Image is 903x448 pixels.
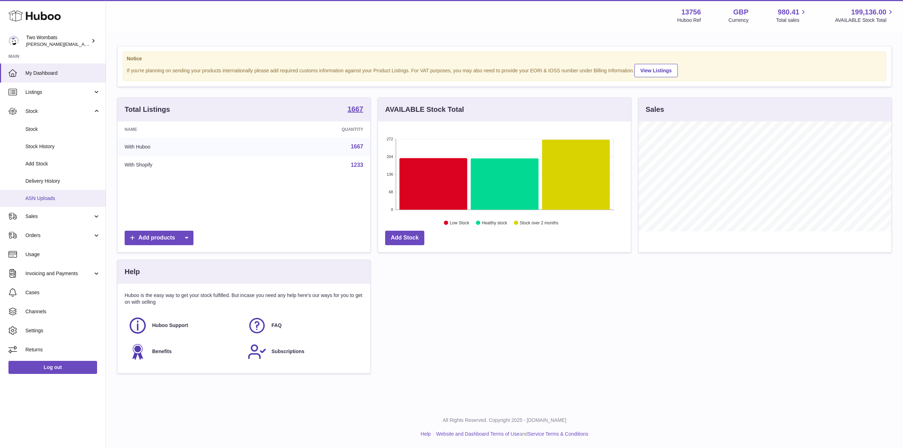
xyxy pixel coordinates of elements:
[348,105,364,114] a: 1667
[421,431,431,437] a: Help
[729,17,749,24] div: Currency
[118,138,254,156] td: With Huboo
[271,322,282,329] span: FAQ
[25,327,100,334] span: Settings
[247,316,360,335] a: FAQ
[8,361,97,374] a: Log out
[351,162,363,168] a: 1233
[681,7,701,17] strong: 13756
[125,231,193,245] a: Add products
[152,348,172,355] span: Benefits
[436,431,519,437] a: Website and Dashboard Terms of Use
[25,178,100,184] span: Delivery History
[634,64,678,77] a: View Listings
[450,220,470,225] text: Low Stock
[25,308,100,315] span: Channels
[26,34,90,48] div: Two Wombats
[25,143,100,150] span: Stock History
[271,348,304,355] span: Subscriptions
[391,207,393,212] text: 0
[528,431,588,437] a: Service Terms & Conditions
[118,156,254,174] td: With Shopify
[128,342,240,361] a: Benefits
[25,251,100,258] span: Usage
[385,231,424,245] a: Add Stock
[733,7,748,17] strong: GBP
[387,155,393,159] text: 204
[25,346,100,353] span: Returns
[776,17,807,24] span: Total sales
[25,70,100,77] span: My Dashboard
[776,7,807,24] a: 980.41 Total sales
[125,105,170,114] h3: Total Listings
[835,17,895,24] span: AVAILABLE Stock Total
[851,7,886,17] span: 199,136.00
[26,41,179,47] span: [PERSON_NAME][EMAIL_ADDRESS][PERSON_NAME][DOMAIN_NAME]
[25,289,100,296] span: Cases
[387,172,393,176] text: 136
[778,7,799,17] span: 980.41
[127,63,882,77] div: If you're planning on sending your products internationally please add required customs informati...
[125,267,140,277] h3: Help
[385,105,464,114] h3: AVAILABLE Stock Total
[387,137,393,141] text: 272
[433,431,588,437] li: and
[152,322,188,329] span: Huboo Support
[520,220,558,225] text: Stock over 2 months
[835,7,895,24] a: 199,136.00 AVAILABLE Stock Total
[127,55,882,62] strong: Notice
[25,232,93,239] span: Orders
[348,105,364,113] strong: 1667
[25,126,100,133] span: Stock
[677,17,701,24] div: Huboo Ref
[25,213,93,220] span: Sales
[25,195,100,202] span: ASN Uploads
[389,190,393,194] text: 68
[25,270,93,277] span: Invoicing and Payments
[482,220,508,225] text: Healthy stock
[8,36,19,46] img: philip.carroll@twowombats.com
[247,342,360,361] a: Subscriptions
[118,121,254,138] th: Name
[646,105,664,114] h3: Sales
[254,121,370,138] th: Quantity
[112,417,897,424] p: All Rights Reserved. Copyright 2025 - [DOMAIN_NAME]
[25,161,100,167] span: Add Stock
[351,144,363,150] a: 1667
[125,292,363,305] p: Huboo is the easy way to get your stock fulfilled. But incase you need any help here's our ways f...
[25,108,93,115] span: Stock
[128,316,240,335] a: Huboo Support
[25,89,93,96] span: Listings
